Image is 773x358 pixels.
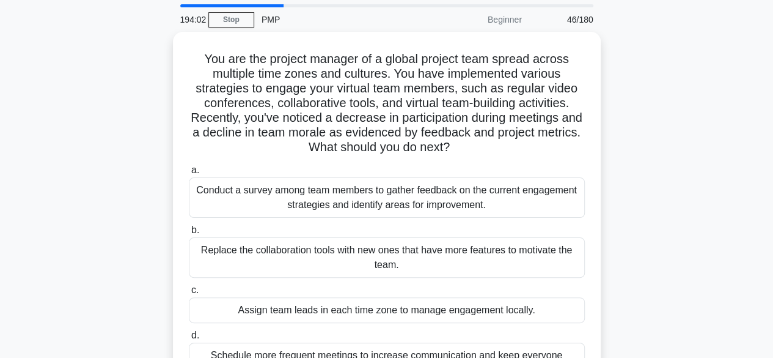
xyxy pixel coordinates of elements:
span: b. [191,225,199,235]
div: PMP [254,7,422,32]
div: Beginner [422,7,529,32]
a: Stop [208,12,254,28]
div: Assign team leads in each time zone to manage engagement locally. [189,297,585,323]
span: d. [191,330,199,340]
span: a. [191,165,199,175]
div: Replace the collaboration tools with new ones that have more features to motivate the team. [189,237,585,278]
div: 46/180 [529,7,601,32]
div: Conduct a survey among team members to gather feedback on the current engagement strategies and i... [189,177,585,218]
h5: You are the project manager of a global project team spread across multiple time zones and cultur... [188,51,586,155]
div: 194:02 [173,7,208,32]
span: c. [191,285,199,295]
